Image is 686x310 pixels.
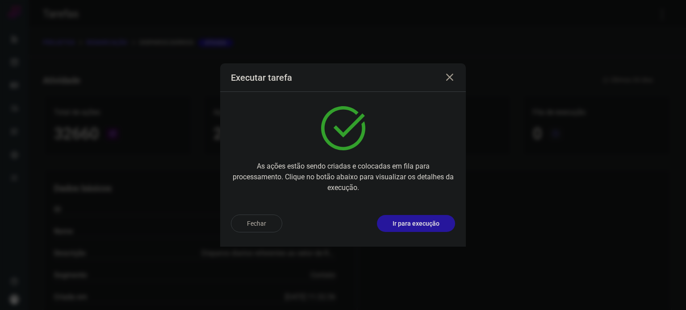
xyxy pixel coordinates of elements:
[231,215,282,232] button: Fechar
[231,161,455,193] p: As ações estão sendo criadas e colocadas em fila para processamento. Clique no botão abaixo para ...
[377,215,455,232] button: Ir para execução
[393,219,439,228] p: Ir para execução
[321,106,365,150] img: verified.svg
[231,72,292,83] h3: Executar tarefa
